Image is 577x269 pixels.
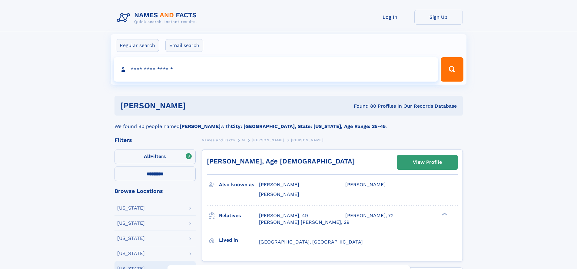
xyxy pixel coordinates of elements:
[259,182,299,187] span: [PERSON_NAME]
[414,10,463,25] a: Sign Up
[144,153,150,159] span: All
[259,219,350,226] a: [PERSON_NAME] [PERSON_NAME], 29
[117,221,145,226] div: [US_STATE]
[270,103,457,109] div: Found 80 Profiles In Our Records Database
[366,10,414,25] a: Log In
[252,136,284,144] a: [PERSON_NAME]
[219,210,259,221] h3: Relatives
[207,157,355,165] a: [PERSON_NAME], Age [DEMOGRAPHIC_DATA]
[252,138,284,142] span: [PERSON_NAME]
[231,123,386,129] b: City: [GEOGRAPHIC_DATA], State: [US_STATE], Age Range: 35-45
[202,136,235,144] a: Names and Facts
[242,138,245,142] span: M
[114,137,196,143] div: Filters
[116,39,159,52] label: Regular search
[114,188,196,194] div: Browse Locations
[259,239,363,245] span: [GEOGRAPHIC_DATA], [GEOGRAPHIC_DATA]
[219,235,259,245] h3: Lived in
[397,155,457,170] a: View Profile
[291,138,323,142] span: [PERSON_NAME]
[345,182,386,187] span: [PERSON_NAME]
[121,102,270,109] h1: [PERSON_NAME]
[114,10,202,26] img: Logo Names and Facts
[117,251,145,256] div: [US_STATE]
[117,236,145,241] div: [US_STATE]
[242,136,245,144] a: M
[114,57,438,82] input: search input
[117,206,145,210] div: [US_STATE]
[114,116,463,130] div: We found 80 people named with .
[441,57,463,82] button: Search Button
[114,150,196,164] label: Filters
[259,212,308,219] a: [PERSON_NAME], 49
[259,191,299,197] span: [PERSON_NAME]
[440,212,448,216] div: ❯
[180,123,221,129] b: [PERSON_NAME]
[413,155,442,169] div: View Profile
[345,212,393,219] a: [PERSON_NAME], 72
[165,39,203,52] label: Email search
[219,180,259,190] h3: Also known as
